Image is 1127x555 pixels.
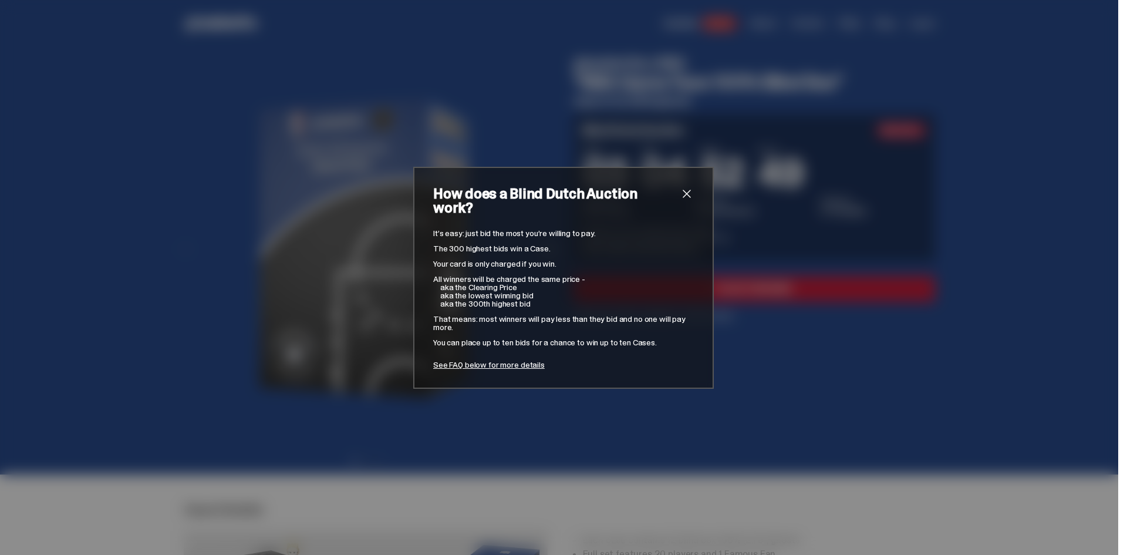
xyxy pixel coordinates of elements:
span: aka the lowest winning bid [440,290,533,301]
p: That means: most winners will pay less than they bid and no one will pay more. [433,315,694,331]
span: aka the 300th highest bid [440,298,531,309]
span: aka the Clearing Price [440,282,517,292]
p: You can place up to ten bids for a chance to win up to ten Cases. [433,338,694,347]
h2: How does a Blind Dutch Auction work? [433,187,680,215]
button: close [680,187,694,201]
a: See FAQ below for more details [433,359,545,370]
p: All winners will be charged the same price - [433,275,694,283]
p: It’s easy: just bid the most you’re willing to pay. [433,229,694,237]
p: Your card is only charged if you win. [433,260,694,268]
p: The 300 highest bids win a Case. [433,244,694,253]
